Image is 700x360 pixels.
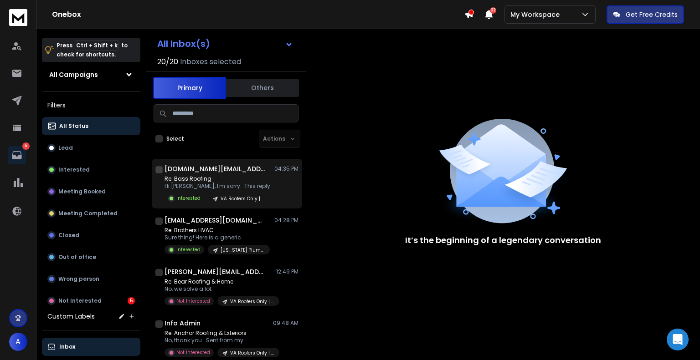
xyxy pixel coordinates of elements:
[273,319,299,327] p: 09:48 AM
[165,216,265,225] h1: [EMAIL_ADDRESS][DOMAIN_NAME]
[176,349,210,356] p: Not Interested
[165,234,270,241] p: Sure thing! Here is a generic
[9,333,27,351] button: A
[42,183,140,201] button: Meeting Booked
[165,319,201,328] h1: Info Admin
[8,146,26,164] a: 5
[626,10,678,19] p: Get Free Credits
[510,10,563,19] p: My Workspace
[274,217,299,224] p: 04:28 PM
[58,275,99,283] p: Wrong person
[405,234,601,247] p: It’s the beginning of a legendary conversation
[52,9,464,20] h1: Onebox
[47,312,95,321] h3: Custom Labels
[42,270,140,288] button: Wrong person
[42,292,140,310] button: Not Interested5
[166,135,184,142] label: Select
[42,117,140,135] button: All Status
[221,247,264,254] p: [US_STATE] Plumbing, HVAC - Company Names Optimized
[42,139,140,157] button: Lead
[58,297,102,304] p: Not Interested
[59,122,88,130] p: All Status
[165,330,274,337] p: Re: Anchor Roofing & Exteriors
[42,248,140,266] button: Out of office
[176,298,210,304] p: Not Interested
[490,7,496,14] span: 22
[165,278,274,285] p: Re: Bear Roofing & Home
[42,338,140,356] button: Inbox
[165,227,270,234] p: Re: Brothers HVAC
[230,298,274,305] p: VA Roofers Only | w/City | Save&Role Only
[128,297,135,304] div: 5
[607,5,684,24] button: Get Free Credits
[42,66,140,84] button: All Campaigns
[274,165,299,172] p: 04:35 PM
[226,78,299,98] button: Others
[165,175,270,183] p: Re: Bass Roofing
[58,232,79,239] p: Closed
[58,144,73,152] p: Lead
[42,226,140,244] button: Closed
[230,350,274,356] p: VA Roofers Only | w/City | Save&Role Only
[180,56,241,67] h3: Inboxes selected
[165,337,274,344] p: No, thank you. Sent from my
[58,254,96,261] p: Out of office
[667,329,689,350] div: Open Intercom Messenger
[75,40,119,51] span: Ctrl + Shift + k
[49,70,98,79] h1: All Campaigns
[9,9,27,26] img: logo
[57,41,128,59] p: Press to check for shortcuts.
[58,166,90,173] p: Interested
[59,343,75,350] p: Inbox
[276,268,299,275] p: 12:49 PM
[42,161,140,179] button: Interested
[58,188,106,195] p: Meeting Booked
[150,35,300,53] button: All Inbox(s)
[221,195,264,202] p: VA Roofers Only | w/City | Save&Role Only
[58,210,118,217] p: Meeting Completed
[176,195,201,202] p: Interested
[22,142,30,150] p: 5
[176,246,201,253] p: Interested
[165,267,265,276] h1: [PERSON_NAME][EMAIL_ADDRESS][DOMAIN_NAME]
[153,77,226,99] button: Primary
[165,285,274,293] p: No, we solve a lot
[42,204,140,223] button: Meeting Completed
[42,99,140,112] h3: Filters
[157,39,210,48] h1: All Inbox(s)
[165,183,270,190] p: Hi [PERSON_NAME], I'm sorry. This reply
[157,56,178,67] span: 20 / 20
[165,164,265,173] h1: [DOMAIN_NAME][EMAIL_ADDRESS][DOMAIN_NAME]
